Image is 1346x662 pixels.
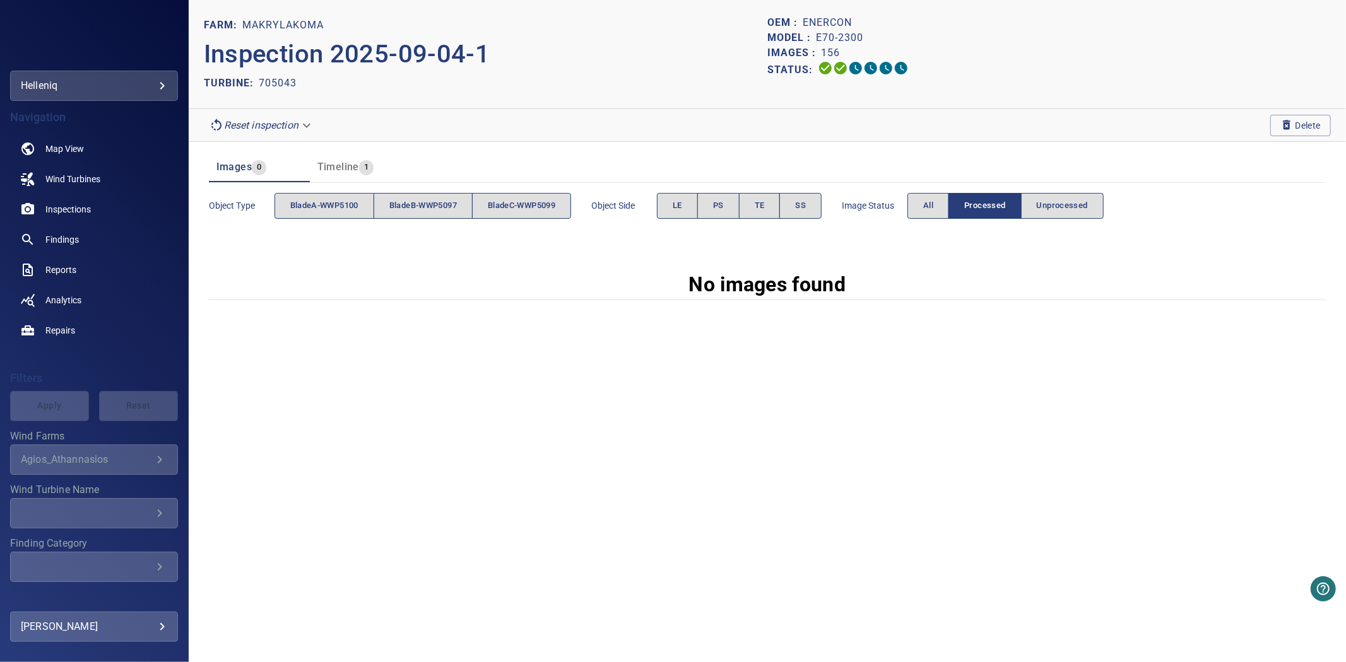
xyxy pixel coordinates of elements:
img: helleniq-logo [64,32,124,44]
h4: Filters [10,372,178,385]
span: TE [755,199,765,213]
label: Finding Category [10,538,178,549]
p: No images found [689,269,846,299]
svg: ML Processing 0% [863,61,878,76]
span: Findings [45,233,79,246]
div: helleniq [10,71,178,101]
label: Wind Turbine Name [10,485,178,495]
span: Images [216,161,252,173]
span: Delete [1280,119,1321,132]
div: helleniq [21,76,167,96]
div: [PERSON_NAME] [21,617,167,637]
button: bladeA-WWP5100 [275,193,374,219]
span: Image Status [842,199,907,212]
p: 705043 [259,76,297,91]
div: Agios_Athannasios [21,453,152,465]
span: Object Side [591,199,657,212]
p: OEM : [767,15,803,30]
span: Wind Turbines [45,173,100,185]
a: findings noActive [10,224,178,255]
span: Inspections [45,203,91,216]
span: bladeB-WWP5097 [389,199,457,213]
svg: Data Formatted 100% [833,61,848,76]
a: repairs noActive [10,315,178,346]
button: bladeB-WWP5097 [374,193,473,219]
a: windturbines noActive [10,164,178,194]
span: SS [795,199,806,213]
div: Finding Category [10,552,178,582]
a: map noActive [10,134,178,164]
svg: Uploading 100% [818,61,833,76]
svg: Selecting 0% [848,61,863,76]
span: Unprocessed [1037,199,1088,213]
a: analytics noActive [10,285,178,315]
p: E70-2300 [816,30,863,45]
span: LE [673,199,682,213]
button: bladeC-WWP5099 [472,193,571,219]
button: Unprocessed [1021,193,1104,219]
button: All [907,193,949,219]
p: TURBINE: [204,76,259,91]
a: inspections noActive [10,194,178,224]
div: Reset inspection [204,114,319,136]
em: Reset inspection [224,119,298,131]
span: Timeline [317,161,359,173]
p: Model : [767,30,816,45]
p: 156 [821,45,840,61]
div: imageStatus [907,193,1104,219]
svg: Classification 0% [894,61,909,76]
button: SS [779,193,822,219]
span: Analytics [45,294,81,306]
span: Object type [209,199,275,212]
p: Enercon [803,15,852,30]
span: All [923,199,933,213]
svg: Matching 0% [878,61,894,76]
p: Status: [767,61,818,79]
label: Wind Farms [10,431,178,441]
div: objectType [275,193,572,219]
div: Wind Farms [10,444,178,475]
button: Delete [1270,115,1331,136]
span: bladeA-WWP5100 [290,199,358,213]
h4: Navigation [10,111,178,124]
a: reports noActive [10,255,178,285]
span: 1 [359,160,374,175]
p: Images : [767,45,821,61]
div: Wind Turbine Name [10,498,178,528]
span: 0 [252,160,266,175]
button: Processed [948,193,1021,219]
span: Reports [45,264,76,276]
span: PS [713,199,724,213]
button: PS [697,193,740,219]
span: Map View [45,142,84,155]
span: Repairs [45,324,75,337]
p: Makrylakoma [242,18,324,33]
p: FARM: [204,18,242,33]
button: LE [657,193,698,219]
span: Processed [964,199,1005,213]
button: TE [739,193,781,219]
div: objectSide [657,193,822,219]
p: Inspection 2025-09-04-1 [204,35,767,73]
span: bladeC-WWP5099 [488,199,555,213]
